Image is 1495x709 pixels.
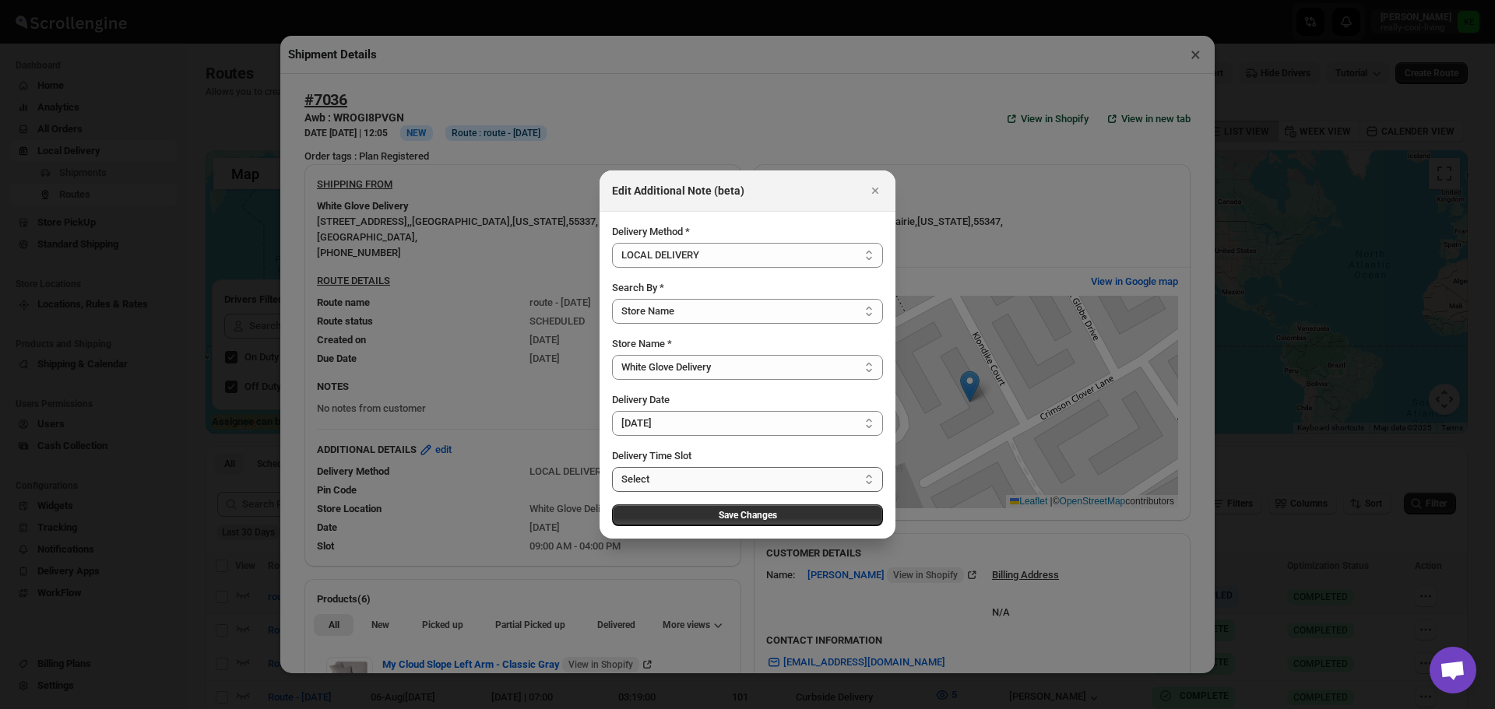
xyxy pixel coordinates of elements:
span: Store Name * [612,338,672,349]
span: Delivery Method * [612,226,690,237]
span: Delivery Date [612,394,670,405]
span: Search By * [612,282,664,293]
span: Save Changes [719,509,777,521]
a: Open chat [1430,647,1476,693]
span: Delivery Time Slot [612,450,691,462]
h2: Edit Additional Note (beta) [612,183,744,198]
button: Save Changes [612,504,883,526]
button: Close [864,180,886,202]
